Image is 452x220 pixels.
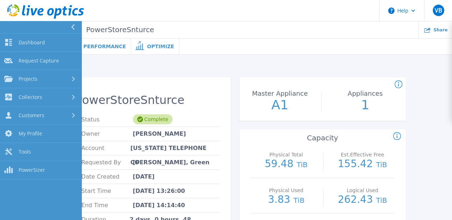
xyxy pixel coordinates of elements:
span: Customers [19,112,44,119]
p: 1 [325,99,405,111]
span: TiB [293,196,304,205]
span: VB [434,7,442,13]
span: [PERSON_NAME], Green [133,155,210,169]
span: Projects [19,76,38,82]
h2: PowerStoreSnturce [76,94,219,107]
span: Request Capture [19,57,59,64]
span: Tools [19,149,31,155]
p: 155.42 [331,159,394,170]
span: PowerStoreSnturce [81,26,154,34]
span: TiB [376,160,387,169]
p: Physical Used [256,188,316,193]
span: PowerSizer [19,167,45,173]
span: TiB [297,160,308,169]
span: [DATE] 14:14:40 [133,198,185,212]
span: TiB [376,196,387,205]
span: Requested By [81,155,133,169]
span: Optimize [147,44,174,49]
span: Status [81,112,133,126]
span: My Profile [19,130,42,137]
p: PowerStore [34,26,154,34]
p: Logical Used [332,188,393,193]
span: [PERSON_NAME] [133,127,186,141]
p: Master Appliance [242,90,318,97]
p: Physical Total [256,152,316,157]
span: [US_STATE] TELEPHONE CO [130,141,214,155]
p: 59.48 [254,159,318,170]
span: Collectors [19,94,42,100]
span: [DATE] [133,170,155,184]
p: Est.Effective Free [332,152,393,157]
p: Appliances [327,90,403,97]
span: Date Created [81,170,133,184]
span: Start Time [81,184,133,198]
div: Complete [133,114,173,124]
span: End Time [81,198,133,212]
p: A1 [240,99,320,111]
p: 3.83 [254,195,318,205]
span: Owner [81,127,133,141]
span: Dashboard [19,39,45,46]
span: [DATE] 13:26:00 [133,184,185,198]
span: Account [81,141,130,155]
span: Performance [83,44,126,49]
p: 262.43 [331,195,394,205]
span: Share [433,28,447,32]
